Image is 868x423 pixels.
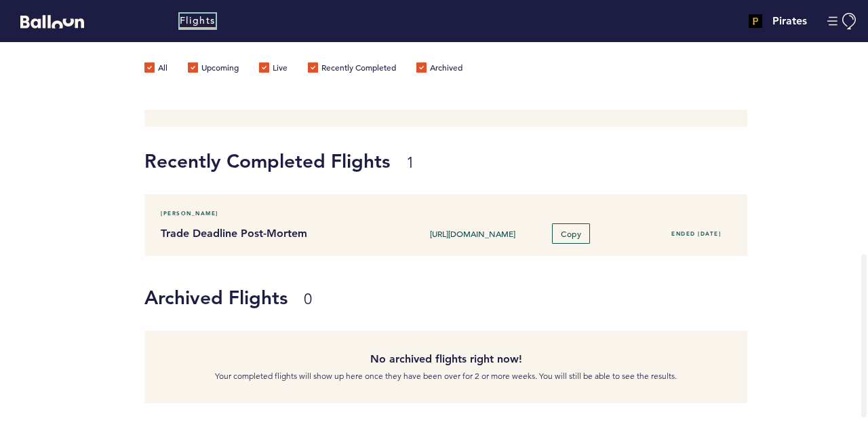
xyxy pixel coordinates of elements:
[406,153,414,172] small: 1
[561,228,581,239] span: Copy
[308,62,396,76] label: Recently Completed
[259,62,288,76] label: Live
[188,62,239,76] label: Upcoming
[144,62,167,76] label: All
[155,369,737,383] p: Your completed flights will show up here once they have been over for 2 or more weeks. You will s...
[827,13,858,30] button: Manage Account
[161,225,387,242] h4: Trade Deadline Post-Mortem
[10,14,84,28] a: Balloon
[772,13,807,29] h4: Pirates
[161,206,218,220] span: [PERSON_NAME]
[144,147,858,174] h1: Recently Completed Flights
[180,14,216,29] a: Flights
[20,15,84,29] svg: Balloon
[671,230,721,237] span: Ended [DATE]
[155,351,737,367] h4: No archived flights right now!
[552,223,590,244] button: Copy
[416,62,462,76] label: Archived
[304,290,312,308] small: 0
[144,284,737,311] h1: Archived Flights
